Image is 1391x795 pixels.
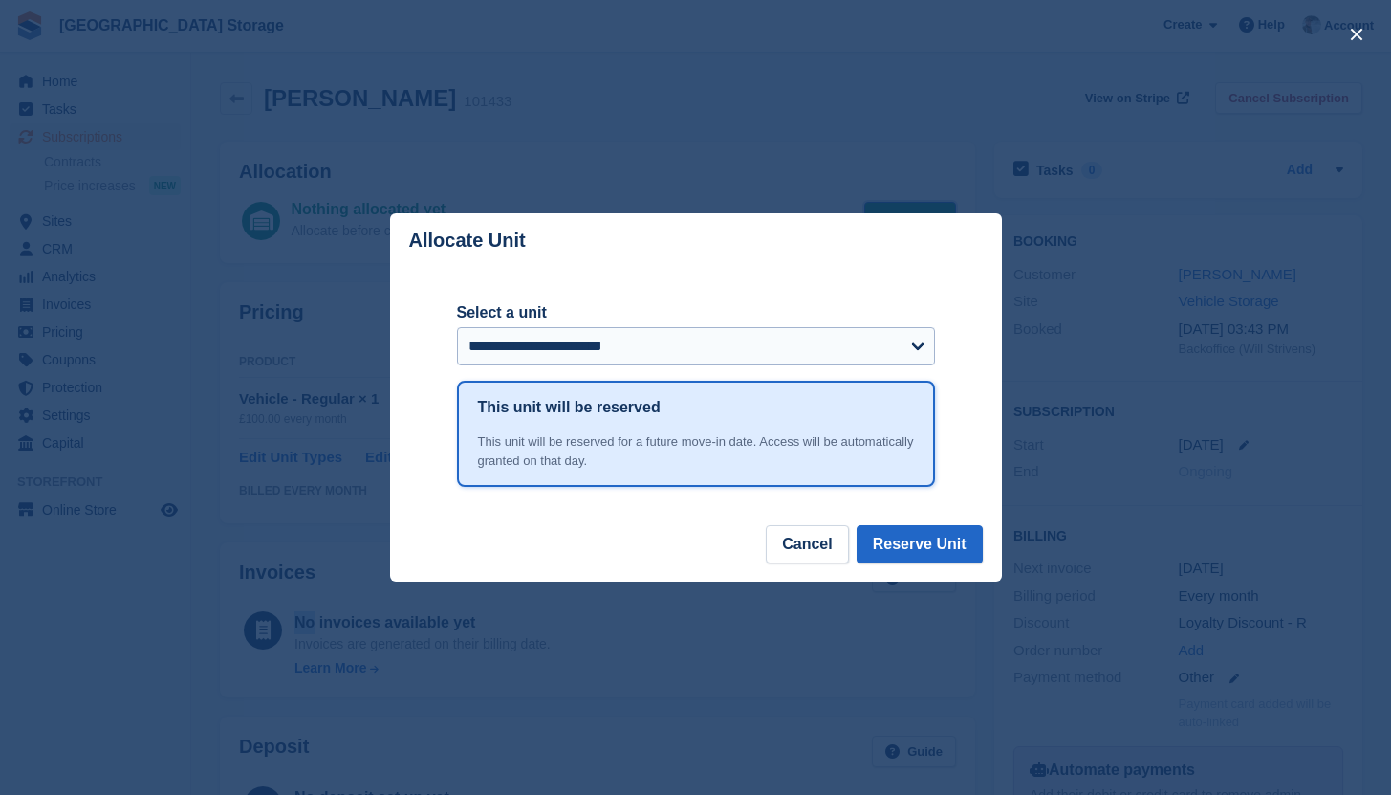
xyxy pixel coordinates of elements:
h1: This unit will be reserved [478,396,661,419]
button: Reserve Unit [857,525,983,563]
div: This unit will be reserved for a future move-in date. Access will be automatically granted on tha... [478,432,914,470]
label: Select a unit [457,301,935,324]
p: Allocate Unit [409,230,526,252]
button: Cancel [766,525,848,563]
button: close [1341,19,1372,50]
